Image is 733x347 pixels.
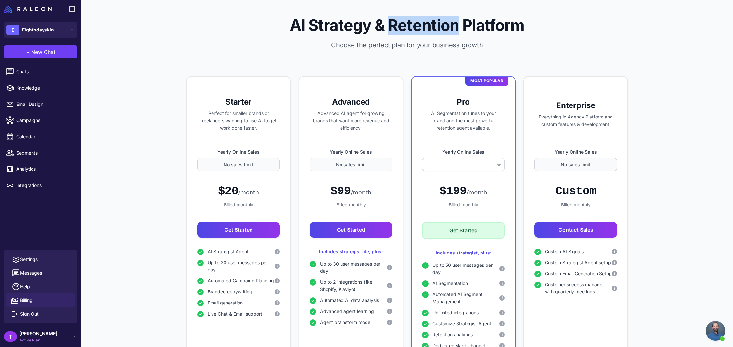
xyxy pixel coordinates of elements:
div: Most Popular [465,76,508,86]
span: i [277,289,278,295]
button: Sign Out [6,307,75,321]
span: i [502,310,503,316]
div: Billed monthly [197,201,280,208]
span: Billing [20,297,32,304]
span: Help [20,283,30,290]
a: Integrations [3,179,79,192]
a: Chats [3,65,79,79]
p: Everything in Agency Platform and custom features & development. [534,113,617,128]
span: Eighthdayskin [22,26,54,33]
span: Customize Strategist Agent [432,320,491,327]
button: EEighthdayskin [4,22,77,38]
a: Analytics [3,162,79,176]
span: No sales limit [224,161,253,168]
span: /month [351,189,371,196]
button: Get Started [197,222,280,238]
a: Knowledge [3,81,79,95]
h1: AI Strategy & Retention Platform [92,16,723,35]
div: T [4,331,17,342]
div: Custom [555,184,596,199]
button: Messages [6,266,75,280]
p: Perfect for smaller brands or freelancers wanting to use AI to get work done faster. [197,110,280,132]
p: Choose the perfect plan for your business growth [92,40,723,50]
span: i [502,280,503,286]
label: Yearly Online Sales [422,148,505,155]
span: Campaigns [16,117,73,124]
div: $99 [330,184,371,199]
span: Email generation [208,299,243,306]
button: Get Started [422,222,505,239]
span: AI Strategist Agent [208,248,249,255]
span: i [277,249,278,254]
span: /month [467,189,487,196]
a: Help [6,280,75,293]
span: Branded copywriting [208,288,252,295]
span: No sales limit [336,161,366,168]
span: Custom Email Generation Setup [545,270,612,277]
h3: Enterprise [534,100,617,111]
span: Live Chat & Email support [208,310,262,317]
div: Includes strategist lite, plus: [310,248,392,255]
span: Automated AI Segment Management [432,291,499,305]
label: Yearly Online Sales [310,148,392,155]
div: Billed monthly [422,201,505,208]
div: $20 [218,184,259,199]
label: Yearly Online Sales [534,148,617,155]
button: Contact Sales [534,222,617,238]
span: i [389,308,390,314]
span: Customer success manager with quarterly meetings [545,281,612,295]
span: i [502,295,503,301]
span: No sales limit [561,161,591,168]
span: i [389,297,390,303]
a: Segments [3,146,79,160]
a: Campaigns [3,114,79,127]
a: Open chat [706,321,725,341]
span: AI Segmentation [432,280,468,287]
span: Calendar [16,133,73,140]
a: Email Design [3,97,79,111]
img: Raleon Logo [4,5,52,13]
span: i [277,300,278,306]
span: New Chat [31,48,55,56]
div: E [6,25,19,35]
span: i [614,249,615,254]
span: Retention analytics [432,331,473,338]
span: Automated AI data analysis [320,297,379,304]
span: i [614,260,615,266]
span: Agent brainstorm mode [320,319,370,326]
h3: Advanced [310,97,392,107]
span: + [26,48,30,56]
div: Includes strategist, plus: [422,249,505,256]
span: Email Design [16,101,73,108]
span: i [502,321,503,327]
div: $199 [440,184,487,199]
h3: Pro [422,97,505,107]
button: +New Chat [4,45,77,58]
a: Calendar [3,130,79,143]
span: Chats [16,68,73,75]
span: Up to 20 user messages per day [208,259,275,273]
span: Advanced agent learning [320,308,374,315]
span: Up to 50 user messages per day [432,262,499,276]
div: Billed monthly [310,201,392,208]
span: Settings [20,256,38,263]
span: i [389,283,390,289]
span: Sign Out [20,310,39,317]
span: Active Plan [19,337,57,343]
h3: Starter [197,97,280,107]
span: [PERSON_NAME] [19,330,57,337]
p: Advanced AI agent for growing brands that want more revenue and efficiency. [310,110,392,132]
span: i [614,271,615,277]
span: Analytics [16,166,73,173]
span: Up to 30 user messages per day [320,260,387,275]
span: i [389,265,390,270]
span: Segments [16,149,73,156]
span: i [502,266,503,272]
span: i [502,332,503,338]
span: i [277,263,278,269]
span: i [277,278,278,284]
p: AI Segmentation tunes to your brand and the most powerful retention agent available. [422,110,505,132]
span: i [277,311,278,317]
label: Yearly Online Sales [197,148,280,155]
span: Messages [20,269,42,277]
